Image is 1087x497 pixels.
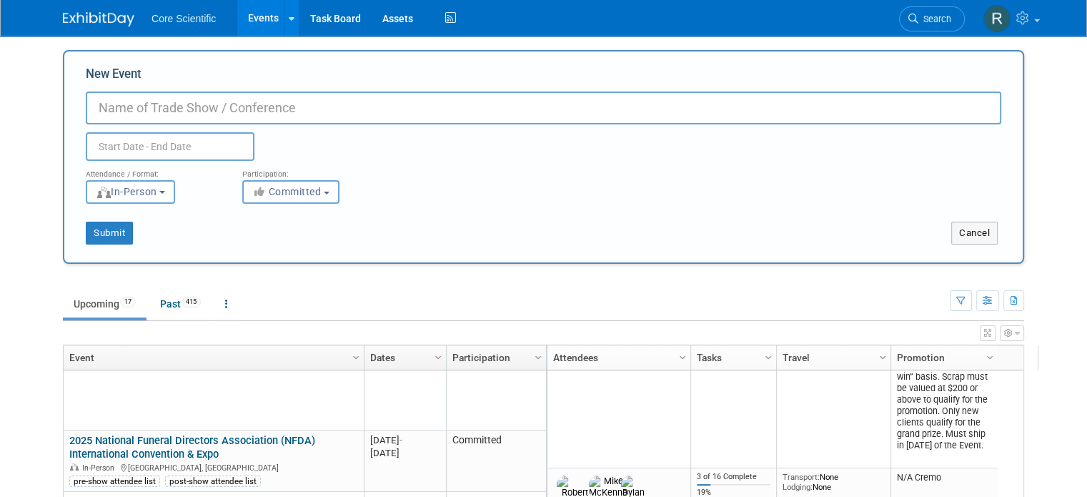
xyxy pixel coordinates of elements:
[532,352,544,363] span: Column Settings
[446,430,546,492] td: Committed
[96,186,157,197] span: In-Person
[984,352,996,363] span: Column Settings
[63,290,147,318] a: Upcoming17
[761,345,777,367] a: Column Settings
[677,352,688,363] span: Column Settings
[69,434,315,461] a: 2025 National Funeral Directors Association (NFDA) International Convention & Expo
[242,180,339,204] button: Committed
[370,434,440,446] div: [DATE]
[675,345,691,367] a: Column Settings
[182,297,201,307] span: 415
[350,352,362,363] span: Column Settings
[983,5,1011,32] img: Rachel Wolff
[86,161,221,179] div: Attendance / Format:
[63,12,134,26] img: ExhibitDay
[783,482,813,492] span: Lodging:
[531,345,547,367] a: Column Settings
[553,345,681,370] a: Attendees
[452,345,537,370] a: Participation
[165,476,261,487] div: post-show attendee list
[69,345,354,370] a: Event
[783,472,820,482] span: Transport:
[951,222,998,245] button: Cancel
[70,463,79,471] img: In-Person Event
[890,287,998,468] td: (2) 1/10oz Gold Coin, $25 Gift Cards, & Silver Coins... Double your chances if client brings scra...
[86,180,175,204] button: In-Person
[983,345,998,367] a: Column Settings
[349,345,364,367] a: Column Settings
[897,345,988,370] a: Promotion
[783,345,881,370] a: Travel
[82,463,119,473] span: In-Person
[69,476,160,487] div: pre-show attendee list
[432,352,444,363] span: Column Settings
[899,6,965,31] a: Search
[86,132,254,161] input: Start Date - End Date
[152,13,216,24] span: Core Scientific
[69,461,357,473] div: [GEOGRAPHIC_DATA], [GEOGRAPHIC_DATA]
[431,345,447,367] a: Column Settings
[120,297,136,307] span: 17
[399,435,402,446] span: -
[86,66,142,88] label: New Event
[918,14,951,24] span: Search
[86,222,133,245] button: Submit
[86,92,1001,124] input: Name of Trade Show / Conference
[763,352,774,363] span: Column Settings
[370,447,440,459] div: [DATE]
[149,290,212,318] a: Past415
[242,161,377,179] div: Participation:
[877,352,888,363] span: Column Settings
[697,345,767,370] a: Tasks
[697,472,771,482] div: 3 of 16 Complete
[875,345,891,367] a: Column Settings
[370,345,437,370] a: Dates
[252,186,322,197] span: Committed
[783,472,885,493] div: None None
